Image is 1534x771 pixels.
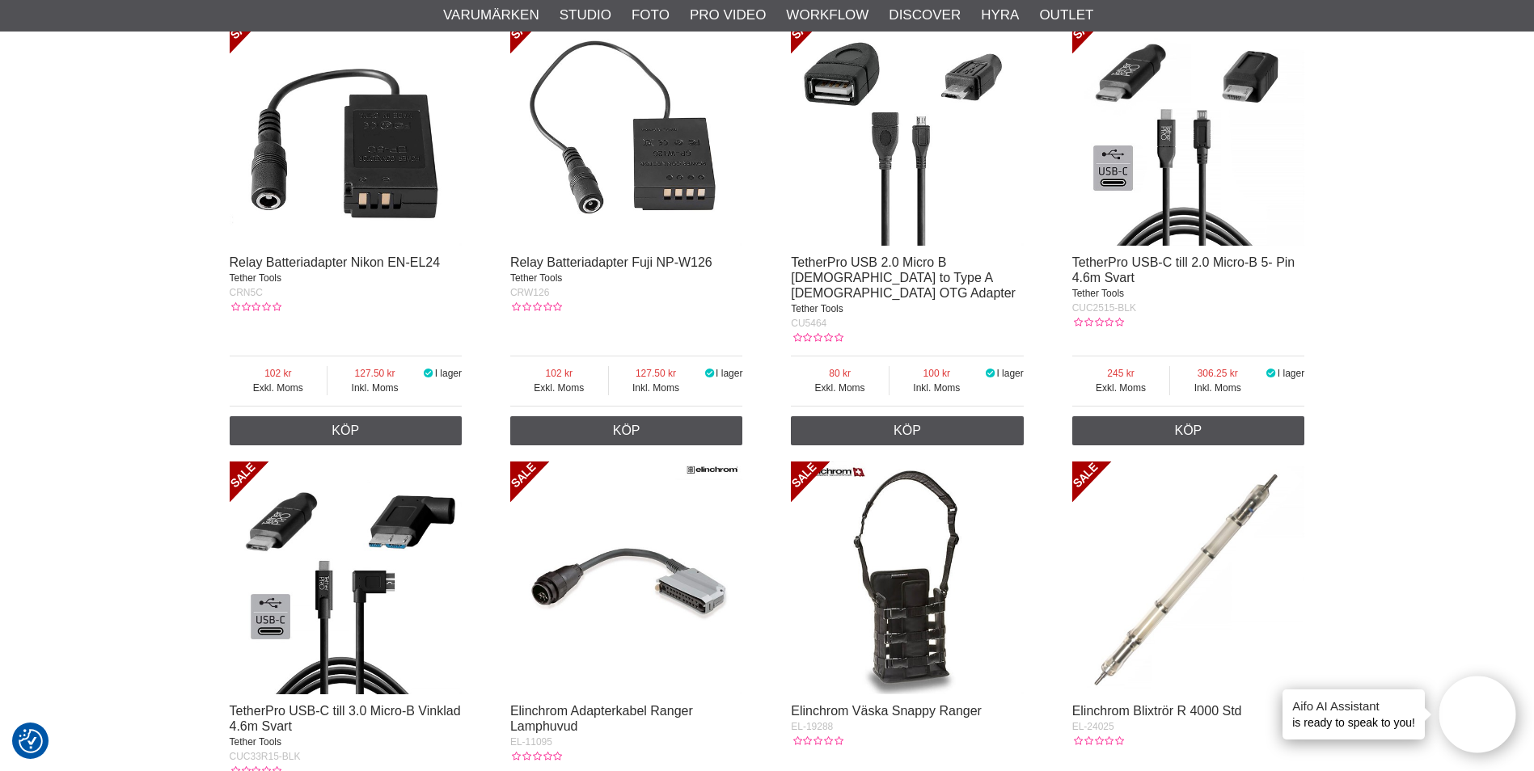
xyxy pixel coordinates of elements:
div: Kundbetyg: 0 [1072,315,1124,330]
a: Elinchrom Väska Snappy Ranger [791,704,982,718]
div: Kundbetyg: 0 [230,300,281,314]
span: Tether Tools [510,272,562,284]
span: EL-24025 [1072,721,1114,732]
a: Relay Batteriadapter Fuji NP-W126 [510,255,712,269]
div: Kundbetyg: 0 [791,734,843,748]
span: Exkl. Moms [791,381,889,395]
div: Kundbetyg: 0 [510,300,562,314]
a: Köp [1072,416,1305,445]
a: Relay Batteriadapter Nikon EN-EL24 [230,255,441,269]
img: Elinchrom Väska Snappy Ranger [791,461,1024,694]
a: TetherPro USB 2.0 Micro B [DEMOGRAPHIC_DATA] to Type A [DEMOGRAPHIC_DATA] OTG Adapter [791,255,1016,300]
span: 127.50 [328,366,422,381]
span: 306.25 [1170,366,1265,381]
span: EL-19288 [791,721,833,732]
span: CRW126 [510,287,549,298]
a: TetherPro USB-C till 3.0 Micro-B Vinklad 4.6m Svart [230,704,461,733]
div: Kundbetyg: 0 [1072,734,1124,748]
a: Outlet [1039,5,1093,26]
a: TetherPro USB-C till 2.0 Micro-B 5- Pin 4.6m Svart [1072,255,1295,284]
span: Tether Tools [791,303,843,314]
i: I lager [984,368,997,379]
i: I lager [422,368,435,379]
a: Elinchrom Blixtrör R 4000 Std [1072,704,1242,718]
a: Köp [230,416,463,445]
img: TetherPro USB 2.0 Micro B Male to Type A Female OTG Adapter [791,13,1024,246]
img: Elinchrom Blixtrör R 4000 Std [1072,461,1305,694]
a: Foto [632,5,670,26]
span: CUC2515-BLK [1072,302,1136,314]
i: I lager [703,368,716,379]
img: TetherPro USB-C till 2.0 Micro-B 5- Pin 4.6m Svart [1072,13,1305,246]
a: Studio [560,5,611,26]
span: 100 [890,366,984,381]
a: Discover [889,5,961,26]
h4: Aifo AI Assistant [1292,697,1415,714]
a: Varumärken [443,5,539,26]
span: Inkl. Moms [609,381,704,395]
a: Workflow [786,5,868,26]
img: Elinchrom Adapterkabel Ranger Lamphuvud [510,461,743,694]
span: I lager [435,368,462,379]
span: Inkl. Moms [1170,381,1265,395]
span: CRN5C [230,287,263,298]
span: CU5464 [791,318,826,329]
div: Kundbetyg: 0 [791,331,843,345]
span: Tether Tools [1072,288,1124,299]
span: EL-11095 [510,736,552,748]
span: Exkl. Moms [230,381,328,395]
span: Exkl. Moms [510,381,608,395]
span: 80 [791,366,889,381]
span: 102 [230,366,328,381]
span: 245 [1072,366,1170,381]
div: Kundbetyg: 0 [510,749,562,764]
img: Relay Batteriadapter Fuji NP-W126 [510,13,743,246]
span: Inkl. Moms [890,381,984,395]
span: Exkl. Moms [1072,381,1170,395]
span: CUC33R15-BLK [230,751,301,762]
a: Pro Video [690,5,766,26]
span: I lager [996,368,1023,379]
span: 102 [510,366,608,381]
img: Relay Batteriadapter Nikon EN-EL24 [230,13,463,246]
span: Tether Tools [230,736,281,748]
a: Elinchrom Adapterkabel Ranger Lamphuvud [510,704,693,733]
span: Tether Tools [230,272,281,284]
img: TetherPro USB-C till 3.0 Micro-B Vinklad 4.6m Svart [230,461,463,694]
i: I lager [1265,368,1278,379]
button: Samtyckesinställningar [19,727,43,756]
a: Köp [510,416,743,445]
div: is ready to speak to you! [1283,689,1425,739]
span: 127.50 [609,366,704,381]
a: Hyra [981,5,1019,26]
span: I lager [716,368,742,379]
img: Revisit consent button [19,729,43,753]
a: Köp [791,416,1024,445]
span: Inkl. Moms [328,381,422,395]
span: I lager [1278,368,1304,379]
